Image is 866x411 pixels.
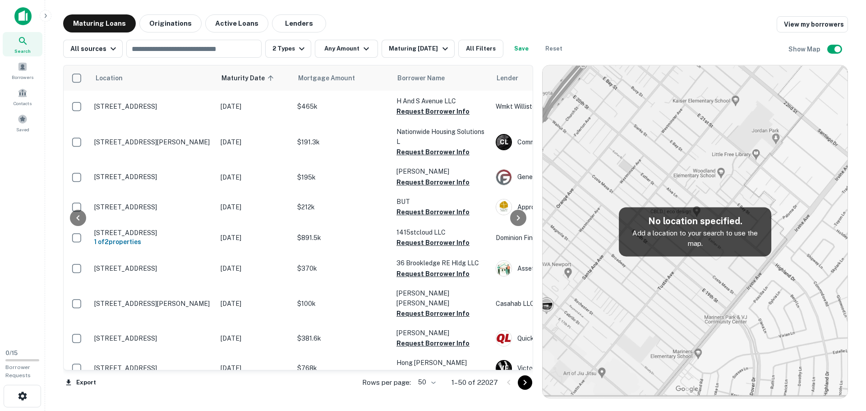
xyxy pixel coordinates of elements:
[221,233,288,243] p: [DATE]
[496,330,631,346] div: Quicken Loans
[626,228,764,249] p: Add a location to your search to use the map.
[396,258,487,268] p: 36 Brookledge RE Hldg LLC
[3,111,42,135] a: Saved
[14,100,32,107] span: Contacts
[221,333,288,343] p: [DATE]
[221,299,288,309] p: [DATE]
[293,65,392,91] th: Mortgage Amount
[543,65,848,398] img: map-placeholder.webp
[788,44,822,54] h6: Show Map
[221,73,276,83] span: Maturity Date
[297,233,387,243] p: $891.5k
[3,58,42,83] a: Borrowers
[451,377,498,388] p: 1–50 of 22027
[496,170,511,185] img: picture
[221,172,288,182] p: [DATE]
[315,40,378,58] button: Any Amount
[94,364,212,372] p: [STREET_ADDRESS]
[396,328,487,338] p: [PERSON_NAME]
[392,65,491,91] th: Borrower Name
[94,173,212,181] p: [STREET_ADDRESS]
[396,96,487,106] p: H And S Avenue LLC
[63,14,136,32] button: Maturing Loans
[396,288,487,308] p: [PERSON_NAME] [PERSON_NAME]
[5,350,18,356] span: 0 / 15
[63,40,123,58] button: All sources
[396,207,470,217] button: Request Borrower Info
[94,300,212,308] p: [STREET_ADDRESS][PERSON_NAME]
[491,65,636,91] th: Lender
[94,264,212,272] p: [STREET_ADDRESS]
[500,364,508,373] p: V F
[626,214,764,228] h5: No location specified.
[496,331,511,346] img: picture
[382,40,454,58] button: Maturing [DATE]
[94,334,212,342] p: [STREET_ADDRESS]
[821,339,866,382] iframe: Chat Widget
[396,147,470,157] button: Request Borrower Info
[496,134,631,150] div: Commercial Loan Funding LLC
[500,138,508,147] p: C L
[94,229,212,237] p: [STREET_ADDRESS]
[297,172,387,182] p: $195k
[396,358,487,368] p: Hong [PERSON_NAME]
[496,260,631,277] div: Assets & Equity LLC
[205,14,268,32] button: Active Loans
[496,199,631,215] div: Approved Funding
[297,137,387,147] p: $191.3k
[297,333,387,343] p: $381.6k
[221,202,288,212] p: [DATE]
[221,137,288,147] p: [DATE]
[396,308,470,319] button: Request Borrower Info
[496,102,631,111] p: Wmkt Williston LLC
[458,40,503,58] button: All Filters
[94,102,212,111] p: [STREET_ADDRESS]
[396,237,470,248] button: Request Borrower Info
[777,16,848,32] a: View my borrowers
[297,202,387,212] p: $212k
[95,73,123,83] span: Location
[14,47,31,55] span: Search
[396,127,487,147] p: Nationwide Housing Solutions L
[396,368,470,379] button: Request Borrower Info
[396,166,487,176] p: [PERSON_NAME]
[221,263,288,273] p: [DATE]
[216,65,293,91] th: Maturity Date
[272,14,326,32] button: Lenders
[16,126,29,133] span: Saved
[70,43,119,54] div: All sources
[94,138,212,146] p: [STREET_ADDRESS][PERSON_NAME]
[497,73,518,83] span: Lender
[518,375,532,390] button: Go to next page
[221,102,288,111] p: [DATE]
[396,338,470,349] button: Request Borrower Info
[14,7,32,25] img: capitalize-icon.png
[415,376,437,389] div: 50
[297,102,387,111] p: $465k
[496,233,631,243] p: Dominion Fin'l Services LLC
[396,197,487,207] p: BUT
[94,237,212,247] h6: 1 of 2 properties
[63,376,98,389] button: Export
[94,203,212,211] p: [STREET_ADDRESS]
[297,263,387,273] p: $370k
[396,177,470,188] button: Request Borrower Info
[397,73,445,83] span: Borrower Name
[90,65,216,91] th: Location
[297,363,387,373] p: $768k
[539,40,568,58] button: Reset
[396,227,487,237] p: 1415stcloud LLC
[3,84,42,109] a: Contacts
[496,199,511,215] img: picture
[298,73,367,83] span: Mortgage Amount
[12,74,33,81] span: Borrowers
[496,360,631,376] div: Victoria Financial Corp
[297,299,387,309] p: $100k
[139,14,202,32] button: Originations
[3,32,42,56] a: Search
